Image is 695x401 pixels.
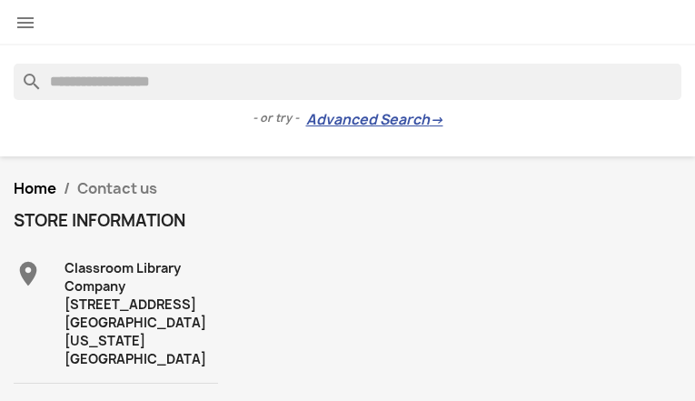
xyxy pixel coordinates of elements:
i: search [14,64,35,85]
a: Advanced Search→ [306,111,443,129]
div: Classroom Library Company [STREET_ADDRESS] [GEOGRAPHIC_DATA][US_STATE] [GEOGRAPHIC_DATA] [65,259,218,368]
i:  [14,259,43,288]
i:  [15,12,36,34]
input: Search [14,64,681,100]
span: - or try - [253,109,306,127]
span: → [430,111,443,129]
a: Home [14,178,56,198]
span: Contact us [77,178,157,198]
h4: Store information [14,212,218,230]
